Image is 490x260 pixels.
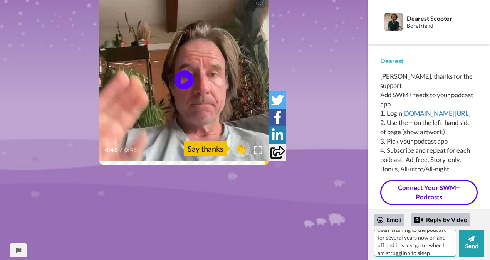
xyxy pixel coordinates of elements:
span: / [120,145,123,155]
button: Send [459,230,484,257]
span: 👏 [231,142,250,155]
div: Emoji [374,214,404,226]
a: Connect Your SWM+ Podcasts [380,180,478,206]
div: Reply by Video [411,213,470,226]
img: Full screen [254,146,262,154]
img: Profile Image [384,13,403,31]
textarea: Hi [PERSON_NAME], I have been listening to the podcast for several years now on and off and it is... [374,230,456,257]
button: 👏 [231,140,250,157]
div: Dearest [380,56,478,66]
span: 0:45 [124,145,138,155]
div: Dearest Scooter [407,15,469,22]
div: Say thanks [184,141,227,156]
div: [PERSON_NAME], thanks for the support! Add SWM+ feeds to your podcast app 1. Login 2. Use the + o... [380,72,478,174]
a: [DOMAIN_NAME][URL] [402,109,471,117]
div: Reply by Video [414,215,423,225]
div: Borefriend [407,23,469,29]
span: 0:45 [105,145,118,155]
